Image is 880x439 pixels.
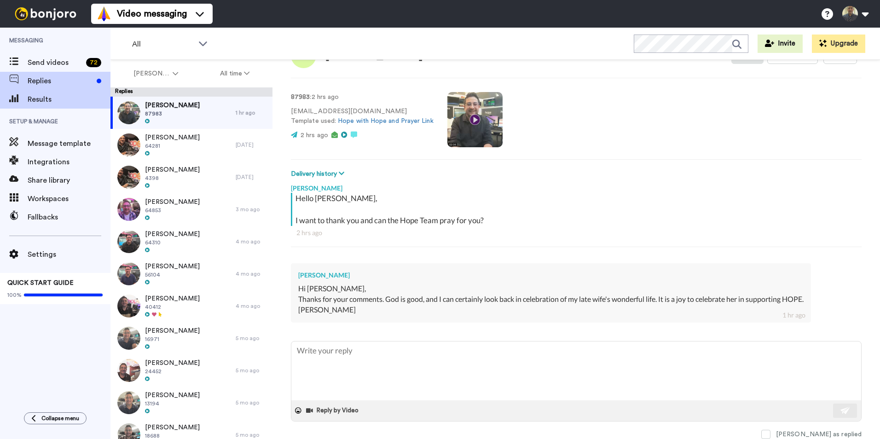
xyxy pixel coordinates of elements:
img: eed9b4bb-bb48-42ef-b3a9-9bd096b89701-thumb.jpg [117,230,140,253]
span: 40412 [145,303,200,311]
span: Fallbacks [28,212,110,223]
div: Replies [110,87,272,97]
a: [PERSON_NAME]648533 mo ago [110,193,272,225]
button: Upgrade [812,35,865,53]
span: 64281 [145,142,200,150]
button: Collapse menu [24,412,87,424]
span: 16971 [145,335,200,343]
button: Invite [758,35,803,53]
span: [PERSON_NAME] [145,326,200,335]
span: Video messaging [117,7,187,20]
span: Results [28,94,110,105]
div: Hi [PERSON_NAME], [298,283,804,294]
span: [PERSON_NAME] [145,391,200,400]
span: [PERSON_NAME] [133,69,171,78]
div: [DATE] [236,141,268,149]
span: Replies [28,75,93,87]
span: [PERSON_NAME] [145,423,200,432]
span: Workspaces [28,193,110,204]
a: Hope with Hope and Prayer Link [338,118,433,124]
span: Share library [28,175,110,186]
div: [DATE] [236,173,268,181]
div: 72 [86,58,101,67]
span: 24452 [145,368,200,375]
a: [PERSON_NAME]643104 mo ago [110,225,272,258]
button: [PERSON_NAME] [112,65,199,82]
div: Thanks for your comments. God is good, and I can certainly look back in celebration of my late wi... [298,294,804,305]
span: 87983 [145,110,200,117]
p: : 2 hrs ago [291,92,434,102]
img: d44139b0-5c7c-4eac-96b0-ca34e33333bc-thumb.jpg [117,198,140,221]
span: Send videos [28,57,82,68]
img: a195c189-e08c-420b-ae45-29ca1477a79d-thumb.jpg [117,295,140,318]
img: b73f2f42-7411-4fd0-b7e4-6d2e4ea7972e-thumb.jpg [117,262,140,285]
div: 1 hr ago [782,311,805,320]
img: vm-color.svg [97,6,111,21]
div: 5 mo ago [236,367,268,374]
span: Settings [28,249,110,260]
div: [PERSON_NAME] [298,305,804,315]
a: [PERSON_NAME]879831 hr ago [110,97,272,129]
span: 56104 [145,271,200,278]
span: 64853 [145,207,200,214]
img: 66c9e3fa-3e9d-47ca-be51-84bd33f78bd1-thumb.jpg [117,391,140,414]
a: [PERSON_NAME]244525 mo ago [110,354,272,387]
div: 4 mo ago [236,270,268,277]
div: 5 mo ago [236,431,268,439]
div: [PERSON_NAME] as replied [776,430,862,439]
p: [EMAIL_ADDRESS][DOMAIN_NAME] Template used: [291,107,434,126]
img: b388fa8b-a8d3-428b-886b-ff8c972f3614-thumb.jpg [117,327,140,350]
strong: 87983 [291,94,310,100]
span: 64310 [145,239,200,246]
span: [PERSON_NAME] [145,197,200,207]
img: 80b18e00-6bac-4d7f-94e9-5787d5f21137-thumb.jpg [117,359,140,382]
div: 2 hrs ago [296,228,856,237]
span: [PERSON_NAME] [145,133,200,142]
span: QUICK START GUIDE [7,280,74,286]
div: [PERSON_NAME] [298,271,804,280]
a: [PERSON_NAME]169715 mo ago [110,322,272,354]
div: [PERSON_NAME] [291,179,862,193]
span: 100% [7,291,22,299]
img: bc731e89-95f7-4765-a576-db252f902518-thumb.jpg [117,166,140,189]
span: All [132,39,194,50]
img: bj-logo-header-white.svg [11,7,80,20]
span: Message template [28,138,110,149]
div: 1 hr ago [236,109,268,116]
span: 13194 [145,400,200,407]
div: 3 mo ago [236,206,268,213]
div: 4 mo ago [236,238,268,245]
img: send-white.svg [840,407,851,414]
span: [PERSON_NAME] [145,165,200,174]
div: Hello [PERSON_NAME], I want to thank you and can the Hope Team pray for you? [295,193,859,226]
button: All time [199,65,271,82]
span: 2 hrs ago [301,132,328,139]
button: Delivery history [291,169,347,179]
span: [PERSON_NAME] [145,358,200,368]
span: [PERSON_NAME] [145,101,200,110]
img: 5e6210e1-752b-462d-acc2-9cba81d45aae-thumb.jpg [117,133,140,156]
a: [PERSON_NAME]131945 mo ago [110,387,272,419]
span: Collapse menu [41,415,79,422]
span: Integrations [28,156,110,168]
div: 5 mo ago [236,399,268,406]
a: [PERSON_NAME]4398[DATE] [110,161,272,193]
span: 4398 [145,174,200,182]
div: 5 mo ago [236,335,268,342]
a: [PERSON_NAME]561044 mo ago [110,258,272,290]
div: 4 mo ago [236,302,268,310]
span: [PERSON_NAME] [145,294,200,303]
span: [PERSON_NAME] [145,262,200,271]
a: [PERSON_NAME]64281[DATE] [110,129,272,161]
img: b74c5351-c33c-445b-81c9-0dbffbf6ff5c-thumb.jpg [117,101,140,124]
span: [PERSON_NAME] [145,230,200,239]
button: Reply by Video [305,404,361,417]
a: [PERSON_NAME]404124 mo ago [110,290,272,322]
